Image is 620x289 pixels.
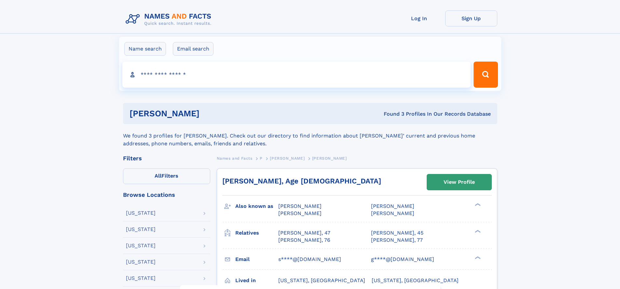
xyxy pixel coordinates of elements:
input: search input [122,62,471,88]
label: Email search [173,42,214,56]
h3: Relatives [235,227,278,238]
a: Log In [393,10,445,26]
span: [PERSON_NAME] [278,203,322,209]
div: [US_STATE] [126,276,156,281]
a: P [260,154,263,162]
a: Names and Facts [217,154,253,162]
span: [PERSON_NAME] [371,210,414,216]
h3: Lived in [235,275,278,286]
a: [PERSON_NAME], 47 [278,229,330,237]
span: P [260,156,263,161]
label: Filters [123,168,210,184]
span: [PERSON_NAME] [270,156,305,161]
span: [US_STATE], [GEOGRAPHIC_DATA] [278,277,365,283]
div: [US_STATE] [126,259,156,265]
div: ❯ [473,203,481,207]
button: Search Button [474,62,498,88]
span: [US_STATE], [GEOGRAPHIC_DATA] [372,277,459,283]
div: [US_STATE] [126,243,156,248]
span: [PERSON_NAME] [312,156,347,161]
div: Filters [123,155,210,161]
div: ❯ [473,229,481,233]
div: Found 3 Profiles In Our Records Database [292,110,491,118]
h3: Email [235,254,278,265]
label: Name search [124,42,166,56]
div: We found 3 profiles for [PERSON_NAME]. Check out our directory to find information about [PERSON_... [123,124,497,148]
h1: [PERSON_NAME] [130,109,292,118]
img: Logo Names and Facts [123,10,217,28]
h3: Also known as [235,201,278,212]
span: [PERSON_NAME] [278,210,322,216]
div: [US_STATE] [126,227,156,232]
a: View Profile [427,174,491,190]
a: [PERSON_NAME], Age [DEMOGRAPHIC_DATA] [222,177,381,185]
div: ❯ [473,255,481,260]
div: [US_STATE] [126,210,156,216]
span: [PERSON_NAME] [371,203,414,209]
a: [PERSON_NAME], 45 [371,229,423,237]
a: [PERSON_NAME], 76 [278,237,330,244]
div: View Profile [444,175,475,190]
div: Browse Locations [123,192,210,198]
a: [PERSON_NAME], 77 [371,237,423,244]
a: [PERSON_NAME] [270,154,305,162]
span: All [155,173,161,179]
a: Sign Up [445,10,497,26]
